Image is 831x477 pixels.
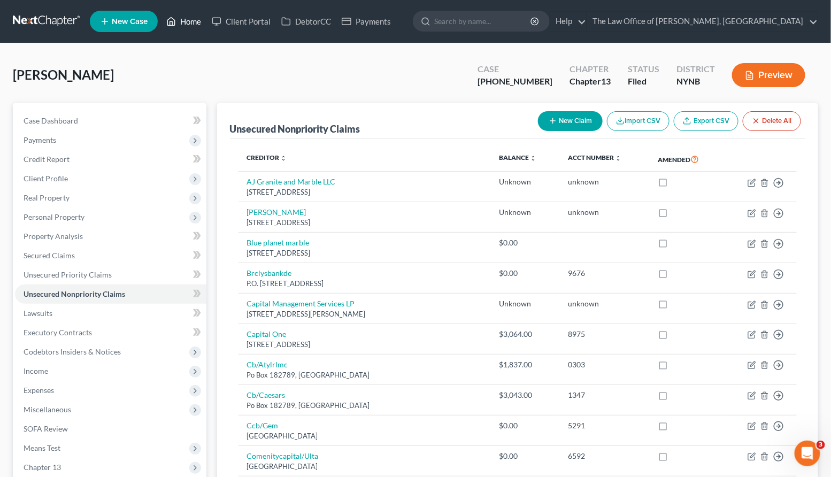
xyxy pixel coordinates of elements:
a: Home [161,12,206,31]
div: Chapter [570,75,611,88]
a: Export CSV [674,111,738,131]
div: Po Box 182789, [GEOGRAPHIC_DATA] [247,370,482,380]
a: Payments [336,12,396,31]
a: Cb/Caesars [247,390,286,399]
button: Import CSV [607,111,670,131]
div: $0.00 [499,237,551,248]
div: $0.00 [499,268,551,279]
div: [STREET_ADDRESS] [247,187,482,197]
th: Amended [649,147,724,172]
div: Status [628,63,659,75]
div: unknown [568,176,641,187]
a: Secured Claims [15,246,206,265]
a: The Law Office of [PERSON_NAME], [GEOGRAPHIC_DATA] [587,12,818,31]
span: Income [24,366,48,375]
div: Unknown [499,298,551,309]
div: District [676,63,715,75]
div: 1347 [568,390,641,401]
div: $0.00 [499,420,551,431]
div: unknown [568,207,641,218]
span: Unsecured Nonpriority Claims [24,289,125,298]
a: Property Analysis [15,227,206,246]
div: 5291 [568,420,641,431]
a: Capital Management Services LP [247,299,355,308]
a: Executory Contracts [15,323,206,342]
a: Capital One [247,329,287,338]
span: Credit Report [24,155,70,164]
a: Blue planet marble [247,238,310,247]
span: Chapter 13 [24,463,61,472]
span: Means Test [24,443,60,452]
div: Case [478,63,552,75]
div: NYNB [676,75,715,88]
span: Property Analysis [24,232,83,241]
a: Creditor unfold_more [247,153,287,161]
div: [PHONE_NUMBER] [478,75,552,88]
a: Client Portal [206,12,276,31]
div: Po Box 182789, [GEOGRAPHIC_DATA] [247,401,482,411]
span: Client Profile [24,174,68,183]
span: Unsecured Priority Claims [24,270,112,279]
span: Codebtors Insiders & Notices [24,347,121,356]
i: unfold_more [615,155,622,161]
span: Miscellaneous [24,405,71,414]
a: Help [550,12,586,31]
a: Lawsuits [15,304,206,323]
a: Brclysbankde [247,268,292,278]
div: 0303 [568,359,641,370]
button: Delete All [743,111,801,131]
div: 9676 [568,268,641,279]
div: unknown [568,298,641,309]
span: Secured Claims [24,251,75,260]
div: $3,064.00 [499,329,551,340]
div: Unsecured Nonpriority Claims [230,122,360,135]
a: Balance unfold_more [499,153,536,161]
input: Search by name... [434,11,532,31]
a: Unsecured Nonpriority Claims [15,284,206,304]
span: SOFA Review [24,424,68,433]
div: $3,043.00 [499,390,551,401]
button: New Claim [538,111,603,131]
span: 3 [817,441,825,449]
i: unfold_more [530,155,536,161]
a: Comenitycapital/Ulta [247,451,319,460]
span: Expenses [24,386,54,395]
div: [STREET_ADDRESS][PERSON_NAME] [247,309,482,319]
span: [PERSON_NAME] [13,67,114,82]
div: Unknown [499,176,551,187]
a: Ccb/Gem [247,421,279,430]
button: Preview [732,63,805,87]
span: Case Dashboard [24,116,78,125]
a: [PERSON_NAME] [247,207,306,217]
a: Acct Number unfold_more [568,153,622,161]
i: unfold_more [281,155,287,161]
span: Personal Property [24,212,84,221]
a: Credit Report [15,150,206,169]
iframe: Intercom live chat [795,441,820,466]
div: [GEOGRAPHIC_DATA] [247,431,482,441]
div: $1,837.00 [499,359,551,370]
div: 8975 [568,329,641,340]
span: New Case [112,18,148,26]
span: Real Property [24,193,70,202]
a: AJ Granite and Marble LLC [247,177,336,186]
div: $0.00 [499,451,551,461]
div: [STREET_ADDRESS] [247,340,482,350]
span: 13 [601,76,611,86]
a: SOFA Review [15,419,206,438]
div: Chapter [570,63,611,75]
a: Case Dashboard [15,111,206,130]
div: [GEOGRAPHIC_DATA] [247,461,482,472]
div: [STREET_ADDRESS] [247,218,482,228]
div: 6592 [568,451,641,461]
span: Payments [24,135,56,144]
div: P.O. [STREET_ADDRESS] [247,279,482,289]
a: Cb/Atylrlmc [247,360,288,369]
div: Filed [628,75,659,88]
a: Unsecured Priority Claims [15,265,206,284]
div: Unknown [499,207,551,218]
div: [STREET_ADDRESS] [247,248,482,258]
span: Executory Contracts [24,328,92,337]
a: DebtorCC [276,12,336,31]
span: Lawsuits [24,309,52,318]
